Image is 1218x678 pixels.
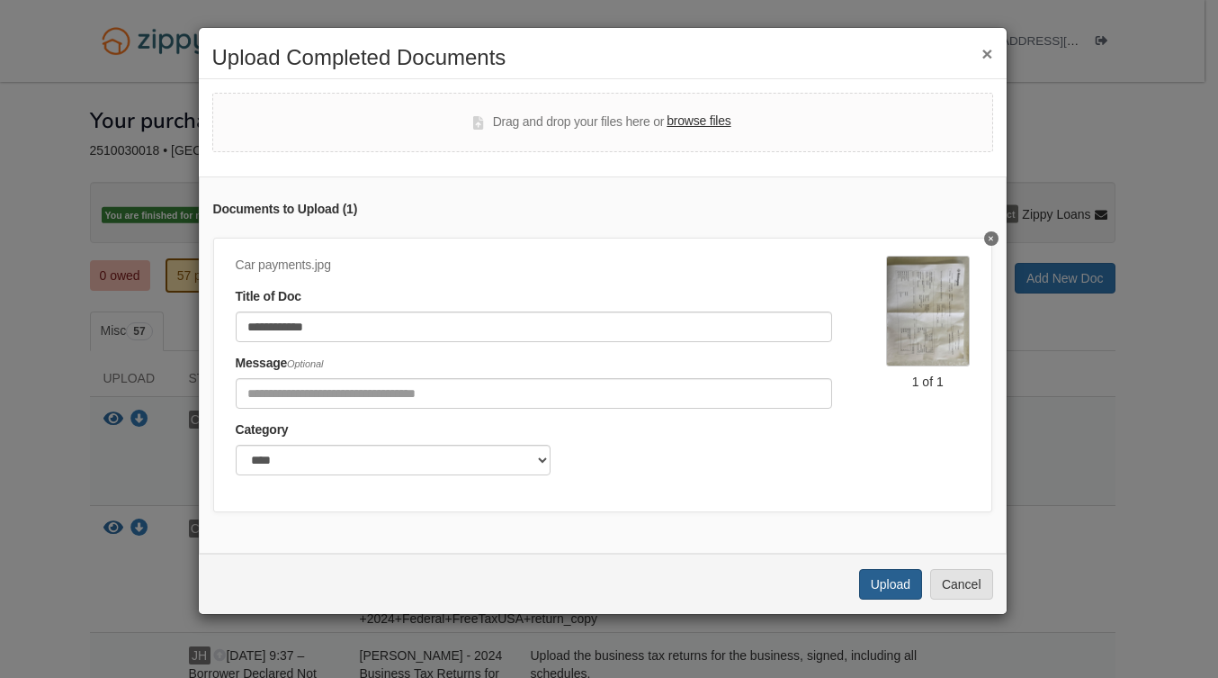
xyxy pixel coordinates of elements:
[287,358,323,369] span: Optional
[236,256,832,276] div: Car payments.jpg
[473,112,730,133] div: Drag and drop your files here or
[212,46,993,69] h2: Upload Completed Documents
[236,354,324,374] label: Message
[236,378,832,409] input: Include any comments on this document
[886,256,970,366] img: Car payments.jpg
[213,200,992,220] div: Documents to Upload ( 1 )
[236,287,301,307] label: Title of Doc
[984,231,999,246] button: Delete Car payments
[667,112,730,131] label: browse files
[886,373,970,391] div: 1 of 1
[981,44,992,63] button: ×
[236,445,551,475] select: Category
[236,312,832,342] input: Document Title
[859,569,922,600] button: Upload
[930,569,993,600] button: Cancel
[236,420,289,440] label: Category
